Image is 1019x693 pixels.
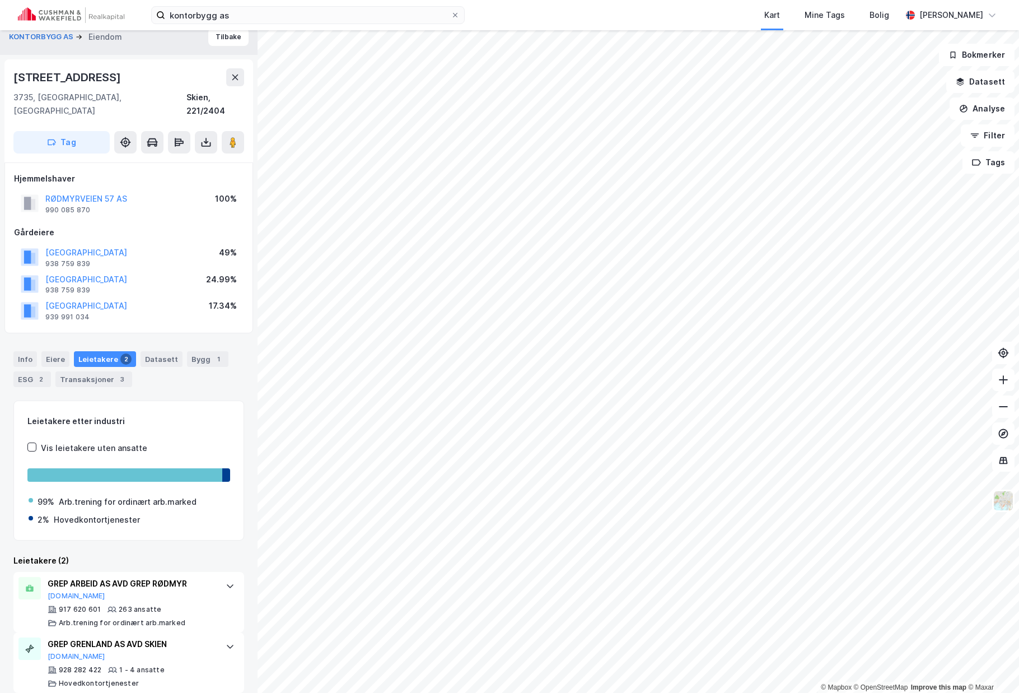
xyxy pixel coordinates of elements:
[13,131,110,154] button: Tag
[13,91,186,118] div: 3735, [GEOGRAPHIC_DATA], [GEOGRAPHIC_DATA]
[38,513,49,527] div: 2%
[963,639,1019,693] div: Kontrollprogram for chat
[215,192,237,206] div: 100%
[119,666,165,675] div: 1 - 4 ansatte
[919,8,983,22] div: [PERSON_NAME]
[208,28,249,46] button: Tilbake
[59,679,139,688] div: Hovedkontortjenester
[14,226,244,239] div: Gårdeiere
[13,351,37,367] div: Info
[939,44,1015,66] button: Bokmerker
[950,97,1015,120] button: Analyse
[870,8,889,22] div: Bolig
[55,371,132,387] div: Transaksjoner
[38,495,54,509] div: 99%
[854,683,908,691] a: OpenStreetMap
[35,374,46,385] div: 2
[59,495,197,509] div: Arb.trening for ordinært arb.marked
[45,259,90,268] div: 938 759 839
[186,91,244,118] div: Skien, 221/2404
[821,683,852,691] a: Mapbox
[59,666,101,675] div: 928 282 422
[119,605,161,614] div: 263 ansatte
[946,71,1015,93] button: Datasett
[48,638,214,651] div: GREP GRENLAND AS AVD SKIEN
[27,415,230,428] div: Leietakere etter industri
[764,8,780,22] div: Kart
[18,7,124,23] img: cushman-wakefield-realkapital-logo.202ea83816669bd177139c58696a8fa1.svg
[9,31,76,43] button: KONTORBYGG AS
[165,7,451,24] input: Søk på adresse, matrikkel, gårdeiere, leietakere eller personer
[45,286,90,295] div: 938 759 839
[59,618,185,627] div: Arb.trening for ordinært arb.marked
[963,639,1019,693] iframe: Chat Widget
[209,299,237,313] div: 17.34%
[41,441,147,455] div: Vis leietakere uten ansatte
[116,374,128,385] div: 3
[74,351,136,367] div: Leietakere
[48,577,214,590] div: GREP ARBEID AS AVD GREP RØDMYR
[45,313,90,322] div: 939 991 034
[962,151,1015,174] button: Tags
[14,172,244,185] div: Hjemmelshaver
[13,371,51,387] div: ESG
[911,683,966,691] a: Improve this map
[120,354,132,365] div: 2
[993,490,1014,511] img: Z
[213,354,224,365] div: 1
[48,592,105,601] button: [DOMAIN_NAME]
[88,30,122,44] div: Eiendom
[206,273,237,286] div: 24.99%
[13,554,244,568] div: Leietakere (2)
[961,124,1015,147] button: Filter
[805,8,845,22] div: Mine Tags
[13,68,123,86] div: [STREET_ADDRESS]
[45,206,90,215] div: 990 085 870
[141,351,183,367] div: Datasett
[59,605,101,614] div: 917 620 601
[219,246,237,259] div: 49%
[187,351,228,367] div: Bygg
[41,351,69,367] div: Eiere
[48,652,105,661] button: [DOMAIN_NAME]
[54,513,140,527] div: Hovedkontortjenester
